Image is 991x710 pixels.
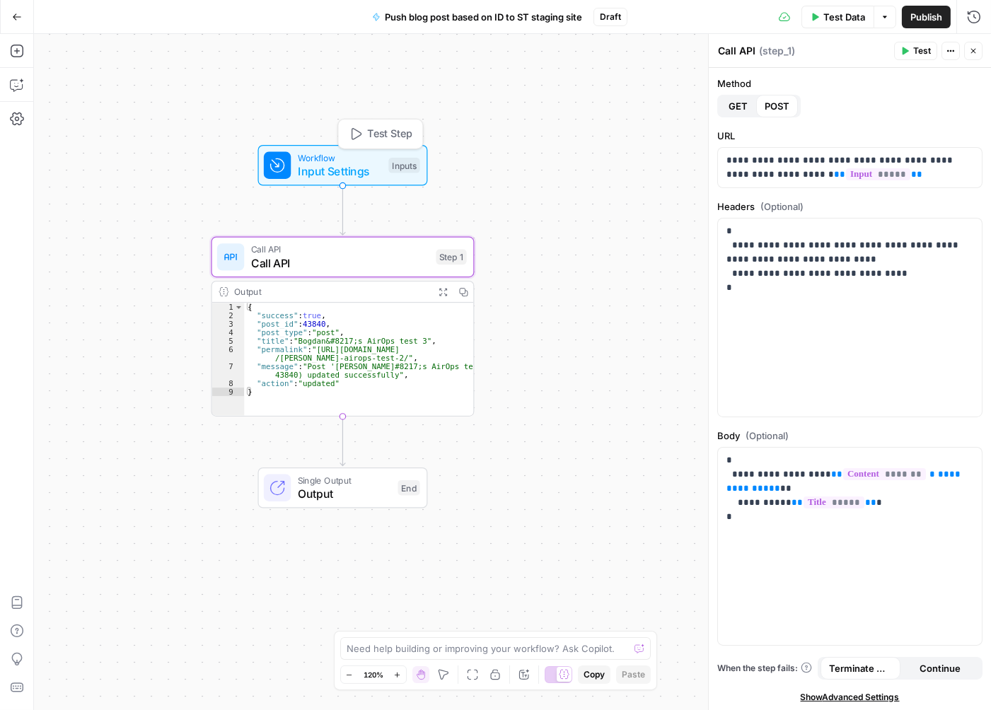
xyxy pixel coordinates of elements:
[212,362,245,379] div: 7
[211,467,475,508] div: Single OutputOutputEnd
[212,311,245,320] div: 2
[717,662,812,675] a: When the step fails:
[388,158,419,173] div: Inputs
[717,76,983,91] label: Method
[760,199,804,214] span: (Optional)
[718,44,755,58] textarea: Call API
[298,163,382,180] span: Input Settings
[212,303,245,311] div: 1
[913,45,931,57] span: Test
[584,668,605,681] span: Copy
[616,665,651,684] button: Paste
[829,661,892,675] span: Terminate Workflow
[298,473,391,487] span: Single Output
[385,10,582,24] span: Push blog post based on ID to ST staging site
[211,145,475,186] div: WorkflowInput SettingsInputsTest Step
[212,379,245,388] div: 8
[823,10,865,24] span: Test Data
[729,99,748,113] span: GET
[364,669,383,680] span: 120%
[717,129,983,143] label: URL
[212,337,245,345] div: 5
[212,388,245,396] div: 9
[910,10,942,24] span: Publish
[212,345,245,362] div: 6
[340,185,345,235] g: Edge from start to step_1
[234,285,428,298] div: Output
[251,255,429,272] span: Call API
[622,668,645,681] span: Paste
[367,127,412,142] span: Test Step
[600,11,621,23] span: Draft
[900,657,980,680] button: Continue
[251,243,429,256] span: Call API
[717,199,983,214] label: Headers
[801,691,900,704] span: Show Advanced Settings
[342,123,419,145] button: Test Step
[340,416,345,466] g: Edge from step_1 to end
[759,44,795,58] span: ( step_1 )
[211,237,475,417] div: Call APICall APIStep 1Output{ "success":true, "post_id":43840, "post_type":"post", "title":"Bogda...
[720,95,756,117] button: GET
[746,429,789,443] span: (Optional)
[398,480,420,496] div: End
[765,99,789,113] span: POST
[234,303,243,311] span: Toggle code folding, rows 1 through 9
[298,485,391,502] span: Output
[364,6,591,28] button: Push blog post based on ID to ST staging site
[298,151,382,164] span: Workflow
[920,661,961,675] span: Continue
[436,250,467,265] div: Step 1
[212,320,245,328] div: 3
[717,429,983,443] label: Body
[578,665,610,684] button: Copy
[894,42,937,60] button: Test
[801,6,874,28] button: Test Data
[902,6,951,28] button: Publish
[212,328,245,337] div: 4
